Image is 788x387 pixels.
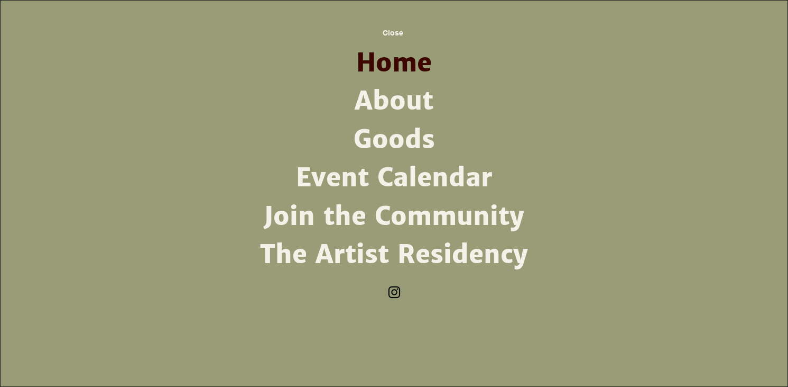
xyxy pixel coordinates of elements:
a: Event Calendar [256,159,532,197]
span: Close [383,29,403,37]
a: Goods [256,121,532,159]
a: Join the Community [256,197,532,236]
a: About [256,82,532,120]
nav: Site [256,44,532,274]
img: Instagram [386,284,402,300]
a: Home [256,44,532,82]
ul: Social Bar [386,284,402,300]
button: Close [365,21,422,44]
a: The Artist Residency [256,236,532,274]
